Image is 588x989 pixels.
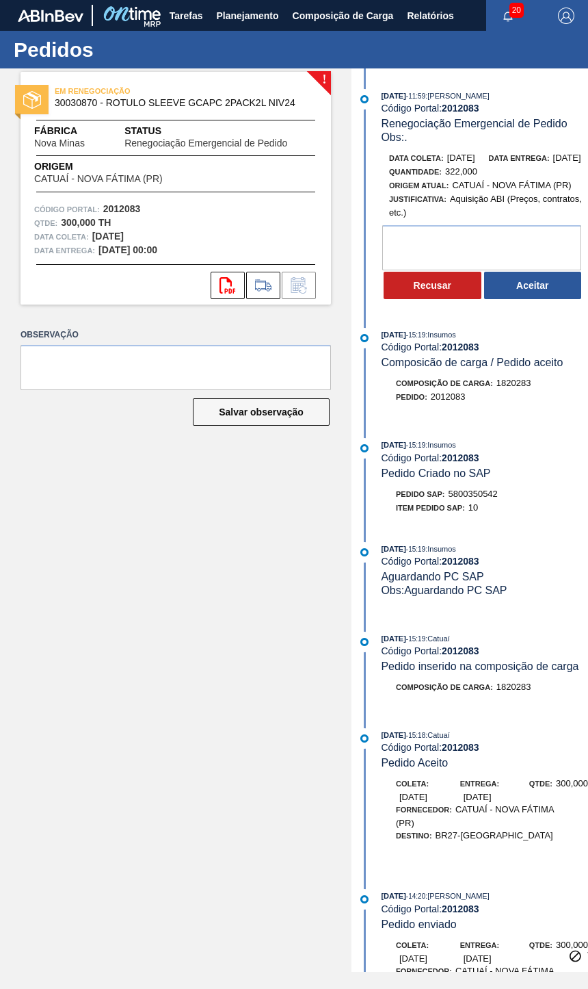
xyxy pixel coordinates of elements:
span: Composição de Carga : [396,379,493,387]
div: Código Portal: [381,103,588,114]
span: - 11:59 [406,92,425,100]
strong: 300,000 TH [61,217,111,228]
span: : Insumos [425,441,456,449]
span: [DATE] [381,331,405,339]
img: atual [360,895,369,903]
div: Informar alteração no pedido [282,272,316,299]
span: Pedido SAP: [396,490,445,498]
span: Fábrica [34,124,124,138]
span: Renegociação Emergencial de Pedido [381,118,567,129]
span: Item pedido SAP: [396,504,465,512]
div: Código Portal: [381,556,588,567]
span: Composição de Carga : [396,683,493,691]
span: CATUAÍ - NOVA FÁTIMA (PR) [396,804,554,828]
label: Observação [21,325,331,345]
div: Código Portal: [381,742,588,753]
span: [DATE] [381,731,405,739]
span: - 15:19 [406,545,425,553]
img: status [23,91,41,109]
span: Fornecedor: [396,967,452,975]
img: atual [360,444,369,452]
span: : Catuaí [425,634,449,643]
span: - 15:18 [406,732,425,739]
span: Relatórios [407,8,453,24]
span: Origem Atual: [389,181,449,190]
strong: 2012083 [442,742,479,753]
span: [DATE] [553,153,581,163]
span: Renegociação Emergencial de Pedido [124,138,287,149]
img: TNhmsLtSVTkK8tSr43FrP2fwEKptu5GPRR3wAAAABJRU5ErkJggg== [18,10,83,22]
span: - 15:19 [406,331,425,339]
span: - 15:19 [406,441,425,449]
img: Logout [558,8,574,24]
span: [DATE] [381,634,405,643]
img: atual [360,734,369,743]
span: [DATE] [464,953,492,964]
div: Código Portal: [381,342,588,352]
span: 10 [468,502,478,513]
span: [DATE] [464,792,492,802]
strong: [DATE] 00:00 [98,244,157,255]
span: [DATE] [399,953,427,964]
span: 30030870 - ROTULO SLEEVE GCAPC 2PACK2L NIV24 [55,98,303,108]
span: Coleta: [396,780,429,788]
span: [DATE] [381,92,405,100]
button: Recusar [384,272,481,299]
span: Destino: [396,832,432,840]
span: CATUAÍ - NOVA FÁTIMA (PR) [34,174,163,184]
span: Qtde: [529,780,552,788]
img: atual [360,334,369,342]
img: atual [360,548,369,556]
strong: 2012083 [103,203,141,214]
span: Aquisição ABI (Preços, contratos, etc.) [389,194,582,218]
span: 1820283 [496,378,531,388]
span: : Insumos [425,545,456,553]
strong: 2012083 [442,342,479,352]
span: Aguardando PC SAP [381,571,483,582]
span: Código Portal: [34,203,100,216]
span: Planejamento [217,8,279,24]
h1: Pedidos [14,42,256,57]
span: [DATE] [381,441,405,449]
span: CATUAÍ - NOVA FÁTIMA (PR) [452,180,571,190]
span: Qtde : [34,216,57,230]
span: 300,000 [556,940,588,950]
span: Nova Minas [34,138,85,149]
span: 20 [509,3,524,18]
button: Notificações [486,6,530,25]
span: Tarefas [170,8,203,24]
span: Quantidade : [389,168,442,176]
strong: [DATE] [92,231,124,242]
img: atual [360,638,369,646]
span: Qtde: [529,941,552,949]
span: : [PERSON_NAME] [425,92,490,100]
span: Pedido Criado no SAP [381,467,490,479]
div: Abrir arquivo PDF [211,272,245,299]
span: Composição de Carga [293,8,394,24]
span: 300,000 [556,778,588,788]
span: Coleta: [396,941,429,949]
span: Obs: . [381,131,407,143]
span: [DATE] [381,545,405,553]
span: Pedido inserido na composição de carga [381,660,578,672]
strong: 2012083 [442,452,479,463]
span: Data entrega: [34,244,95,257]
strong: 2012083 [442,645,479,656]
button: Aceitar [484,272,582,299]
span: Entrega: [460,941,499,949]
span: BR27-[GEOGRAPHIC_DATA] [436,830,553,840]
span: : [PERSON_NAME] [425,892,490,900]
span: Data entrega: [489,154,550,162]
span: Justificativa: [389,195,446,203]
span: - 15:19 [406,635,425,643]
span: [DATE] [381,892,405,900]
span: Data coleta: [34,230,89,244]
span: Pedido Aceito [381,757,448,769]
strong: 2012083 [442,103,479,114]
span: EM RENEGOCIAÇÃO [55,84,246,98]
span: Fornecedor: [396,806,452,814]
div: Ir para Composição de Carga [246,272,280,299]
span: : Insumos [425,331,456,339]
span: Entrega: [460,780,499,788]
span: [DATE] [399,792,427,802]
